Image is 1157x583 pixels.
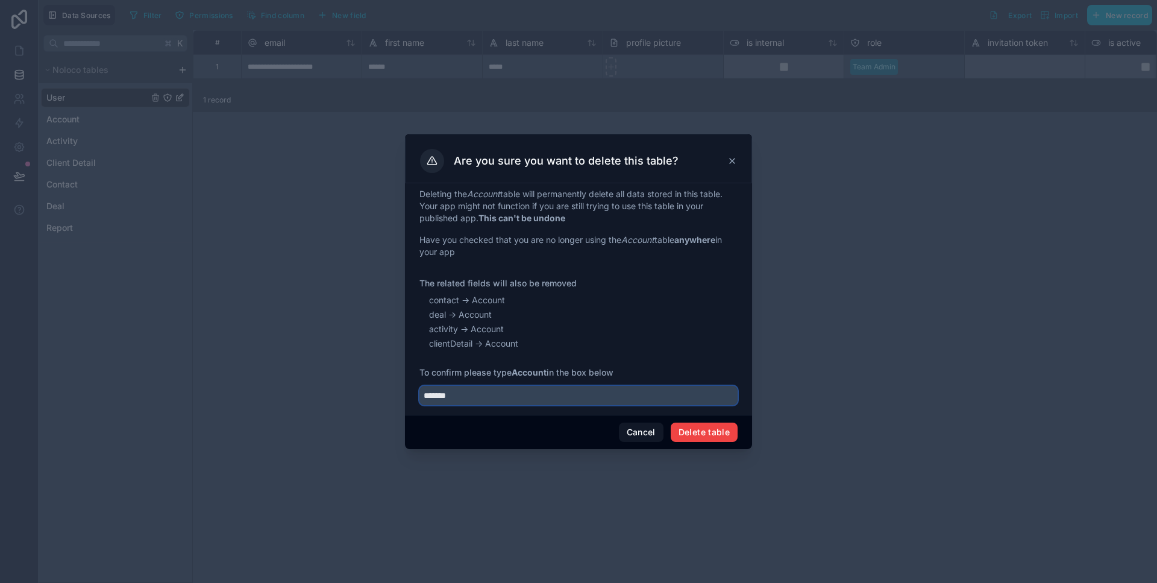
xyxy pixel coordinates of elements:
[429,338,472,350] span: clientDetail
[419,188,738,224] p: Deleting the table will permanently delete all data stored in this table. Your app might not func...
[619,423,663,442] button: Cancel
[475,338,483,350] span: ->
[472,294,505,306] span: Account
[467,189,500,199] em: Account
[462,294,469,306] span: ->
[512,367,547,377] strong: Account
[429,294,459,306] span: contact
[671,423,738,442] button: Delete table
[419,277,738,289] p: The related fields will also be removed
[621,235,654,245] em: Account
[429,323,458,335] span: activity
[448,309,456,321] span: ->
[478,213,565,223] strong: This can't be undone
[419,234,738,258] p: Have you checked that you are no longer using the table in your app
[471,323,504,335] span: Account
[459,309,492,321] span: Account
[429,309,446,321] span: deal
[454,154,679,168] h3: Are you sure you want to delete this table?
[674,235,715,245] strong: anywhere
[485,338,518,350] span: Account
[419,367,738,379] span: To confirm please type in the box below
[460,323,468,335] span: ->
